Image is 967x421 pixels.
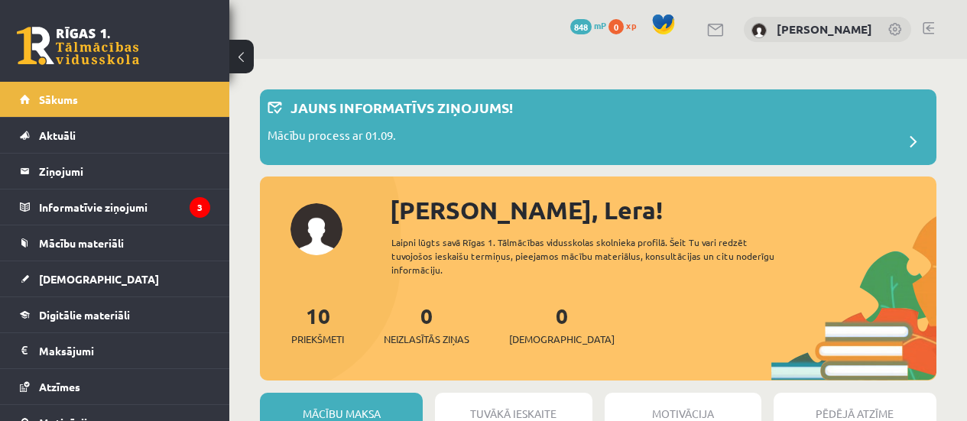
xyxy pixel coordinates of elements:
span: Aktuāli [39,128,76,142]
a: Digitālie materiāli [20,297,210,332]
a: 0[DEMOGRAPHIC_DATA] [509,302,615,347]
legend: Maksājumi [39,333,210,368]
span: xp [626,19,636,31]
span: Sākums [39,92,78,106]
legend: Ziņojumi [39,154,210,189]
div: Laipni lūgts savā Rīgas 1. Tālmācības vidusskolas skolnieka profilā. Šeit Tu vari redzēt tuvojošo... [391,235,797,277]
a: Aktuāli [20,118,210,153]
a: Rīgas 1. Tālmācības vidusskola [17,27,139,65]
span: 848 [570,19,592,34]
a: 0 xp [608,19,644,31]
legend: Informatīvie ziņojumi [39,189,210,225]
div: [PERSON_NAME], Lera! [390,192,936,228]
span: Digitālie materiāli [39,308,130,322]
a: Sākums [20,82,210,117]
span: Priekšmeti [291,332,344,347]
img: Lera Panteviča [751,23,767,38]
a: 848 mP [570,19,606,31]
a: Informatīvie ziņojumi3 [20,189,210,225]
a: Jauns informatīvs ziņojums! Mācību process ar 01.09. [268,97,929,157]
span: Neizlasītās ziņas [384,332,469,347]
span: 0 [608,19,624,34]
a: [DEMOGRAPHIC_DATA] [20,261,210,296]
span: [DEMOGRAPHIC_DATA] [509,332,615,347]
a: 0Neizlasītās ziņas [384,302,469,347]
span: [DEMOGRAPHIC_DATA] [39,272,159,286]
a: Ziņojumi [20,154,210,189]
a: Maksājumi [20,333,210,368]
a: [PERSON_NAME] [777,21,872,37]
span: Mācību materiāli [39,236,124,250]
p: Mācību process ar 01.09. [268,127,396,148]
span: Atzīmes [39,380,80,393]
span: mP [594,19,606,31]
p: Jauns informatīvs ziņojums! [290,97,513,118]
i: 3 [190,197,210,218]
a: Atzīmes [20,369,210,404]
a: Mācību materiāli [20,225,210,261]
a: 10Priekšmeti [291,302,344,347]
